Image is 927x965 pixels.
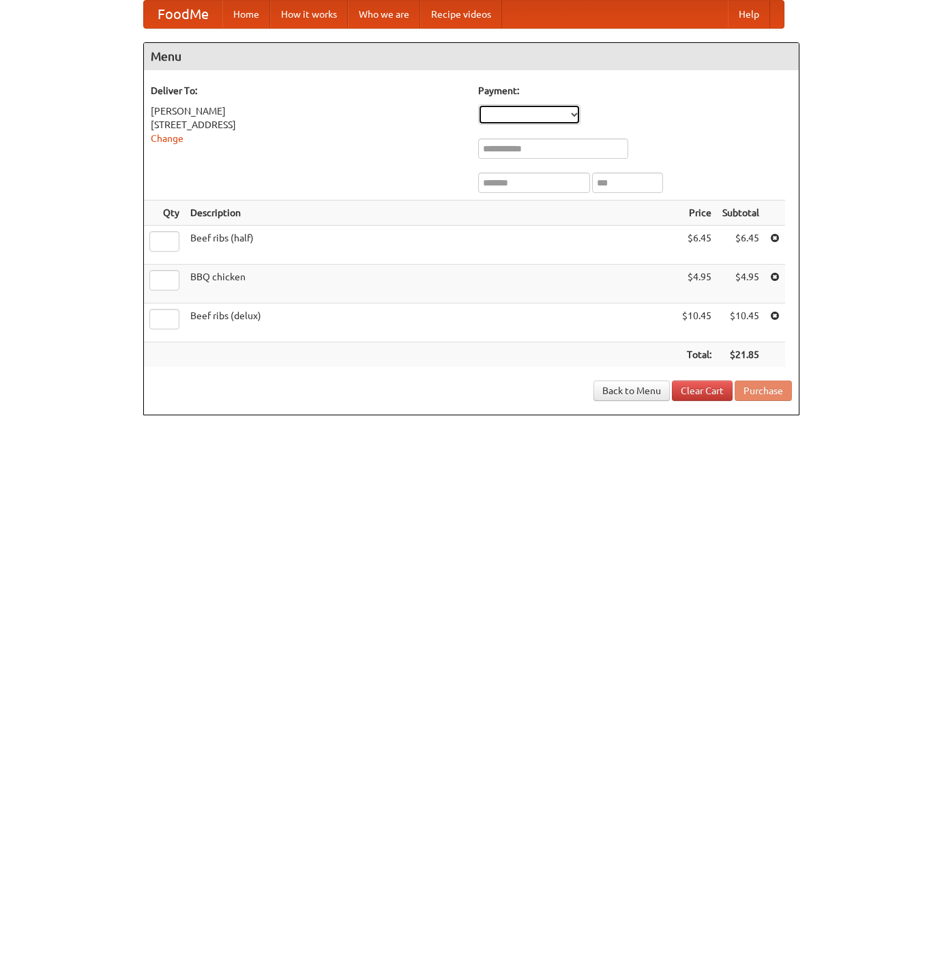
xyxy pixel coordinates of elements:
h5: Payment: [478,84,792,98]
h5: Deliver To: [151,84,465,98]
div: [STREET_ADDRESS] [151,118,465,132]
a: Help [728,1,770,28]
th: $21.85 [717,342,765,368]
button: Purchase [735,381,792,401]
a: Change [151,133,183,144]
a: How it works [270,1,348,28]
a: Who we are [348,1,420,28]
a: Clear Cart [672,381,733,401]
div: [PERSON_NAME] [151,104,465,118]
a: Back to Menu [593,381,670,401]
td: $4.95 [717,265,765,303]
td: $4.95 [677,265,717,303]
th: Description [185,201,677,226]
th: Price [677,201,717,226]
td: $10.45 [677,303,717,342]
td: BBQ chicken [185,265,677,303]
td: $6.45 [677,226,717,265]
th: Total: [677,342,717,368]
th: Qty [144,201,185,226]
td: Beef ribs (delux) [185,303,677,342]
td: Beef ribs (half) [185,226,677,265]
td: $6.45 [717,226,765,265]
a: FoodMe [144,1,222,28]
td: $10.45 [717,303,765,342]
a: Recipe videos [420,1,502,28]
th: Subtotal [717,201,765,226]
h4: Menu [144,43,799,70]
a: Home [222,1,270,28]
